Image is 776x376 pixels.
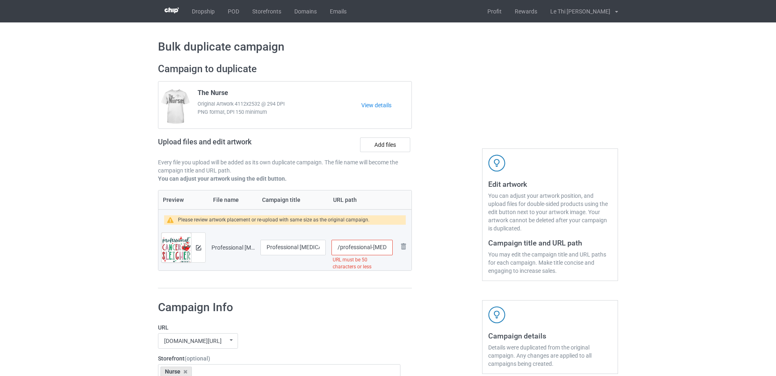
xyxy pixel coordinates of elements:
label: Storefront [158,354,400,363]
th: Campaign title [258,190,329,209]
label: Add files [360,137,410,152]
div: You may edit the campaign title and URL paths for each campaign. Make title concise and engaging ... [488,250,612,275]
p: Every file you upload will be added as its own duplicate campaign. The file name will become the ... [158,158,412,175]
img: 3d383065fc803cdd16c62507c020ddf8.png [165,7,179,13]
h3: Campaign title and URL path [488,238,612,248]
span: (optional) [185,355,210,362]
h1: Bulk duplicate campaign [158,40,618,54]
div: Please review artwork placement or re-upload with same size as the original campaign. [178,215,369,225]
span: PNG format, DPI 150 minimum [198,108,361,116]
img: svg+xml;base64,PD94bWwgdmVyc2lvbj0iMS4wIiBlbmNvZGluZz0iVVRGLTgiPz4KPHN2ZyB3aWR0aD0iMTRweCIgaGVpZ2... [196,245,201,250]
img: svg+xml;base64,PD94bWwgdmVyc2lvbj0iMS4wIiBlbmNvZGluZz0iVVRGLTgiPz4KPHN2ZyB3aWR0aD0iNDJweCIgaGVpZ2... [488,306,505,323]
span: The Nurse [198,89,228,100]
th: File name [209,190,258,209]
div: Details were duplicated from the original campaign. Any changes are applied to all campaigns bein... [488,343,612,368]
h1: Campaign Info [158,300,400,315]
h2: Campaign to duplicate [158,63,412,75]
div: Le Thi [PERSON_NAME] [544,1,610,22]
div: [DOMAIN_NAME][URL] [164,338,222,344]
div: URL must be 50 characters or less [331,255,393,272]
div: Professional [MEDICAL_DATA] [PERSON_NAME] Oncology Nurse Christmas.png [211,243,255,252]
img: original.png [162,233,191,266]
th: Preview [158,190,209,209]
span: Original Artwork 4112x2532 @ 294 DPI [198,100,361,108]
img: warning [167,217,178,223]
h2: Upload files and edit artwork [158,137,310,153]
img: svg+xml;base64,PD94bWwgdmVyc2lvbj0iMS4wIiBlbmNvZGluZz0iVVRGLTgiPz4KPHN2ZyB3aWR0aD0iMjhweCIgaGVpZ2... [398,241,408,251]
th: URL path [329,190,396,209]
div: You can adjust your artwork position, and upload files for double-sided products using the edit b... [488,192,612,232]
img: svg+xml;base64,PD94bWwgdmVyc2lvbj0iMS4wIiBlbmNvZGluZz0iVVRGLTgiPz4KPHN2ZyB3aWR0aD0iNDJweCIgaGVpZ2... [488,155,505,172]
label: URL [158,323,400,332]
a: View details [361,101,411,109]
b: You can adjust your artwork using the edit button. [158,175,287,182]
h3: Campaign details [488,331,612,341]
h3: Edit artwork [488,179,612,189]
